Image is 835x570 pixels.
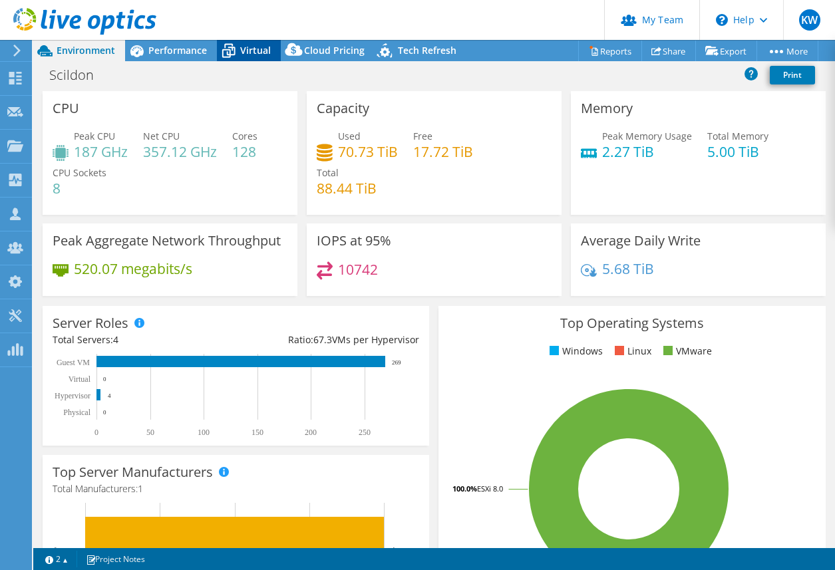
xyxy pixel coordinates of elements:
[317,181,377,196] h4: 88.44 TiB
[53,166,106,179] span: CPU Sockets
[317,233,391,248] h3: IOPS at 95%
[392,359,401,366] text: 269
[707,130,768,142] span: Total Memory
[74,144,128,159] h4: 187 GHz
[317,166,339,179] span: Total
[148,44,207,57] span: Performance
[77,551,154,567] a: Project Notes
[57,358,90,367] text: Guest VM
[413,130,432,142] span: Free
[546,344,603,358] li: Windows
[716,14,728,26] svg: \n
[660,344,712,358] li: VMware
[391,545,395,553] text: 4
[641,41,696,61] a: Share
[36,551,77,567] a: 2
[55,391,90,400] text: Hypervisor
[63,408,90,417] text: Physical
[305,428,317,437] text: 200
[143,130,180,142] span: Net CPU
[602,130,692,142] span: Peak Memory Usage
[94,428,98,437] text: 0
[232,144,257,159] h4: 128
[413,144,473,159] h4: 17.72 TiB
[695,41,757,61] a: Export
[53,333,236,347] div: Total Servers:
[53,233,281,248] h3: Peak Aggregate Network Throughput
[611,344,651,358] li: Linux
[69,374,91,384] text: Virtual
[57,44,115,57] span: Environment
[359,428,371,437] text: 250
[448,316,815,331] h3: Top Operating Systems
[236,333,420,347] div: Ratio: VMs per Hypervisor
[113,333,118,346] span: 4
[317,101,369,116] h3: Capacity
[240,44,271,57] span: Virtual
[770,66,815,84] a: Print
[313,333,332,346] span: 67.3
[799,9,820,31] span: KW
[198,428,210,437] text: 100
[103,409,106,416] text: 0
[146,428,154,437] text: 50
[251,428,263,437] text: 150
[53,316,128,331] h3: Server Roles
[578,41,642,61] a: Reports
[602,144,692,159] h4: 2.27 TiB
[143,144,217,159] h4: 357.12 GHz
[43,68,114,82] h1: Scildon
[338,130,361,142] span: Used
[304,44,365,57] span: Cloud Pricing
[74,130,115,142] span: Peak CPU
[53,181,106,196] h4: 8
[398,44,456,57] span: Tech Refresh
[103,376,106,382] text: 0
[581,101,633,116] h3: Memory
[108,392,111,399] text: 4
[338,262,378,277] h4: 10742
[602,261,654,276] h4: 5.68 TiB
[756,41,818,61] a: More
[54,545,79,555] text: Lenovo
[452,484,477,494] tspan: 100.0%
[232,130,257,142] span: Cores
[138,482,143,495] span: 1
[707,144,768,159] h4: 5.00 TiB
[477,484,503,494] tspan: ESXi 8.0
[338,144,398,159] h4: 70.73 TiB
[53,465,213,480] h3: Top Server Manufacturers
[53,482,419,496] h4: Total Manufacturers:
[53,101,79,116] h3: CPU
[581,233,701,248] h3: Average Daily Write
[74,261,192,276] h4: 520.07 megabits/s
